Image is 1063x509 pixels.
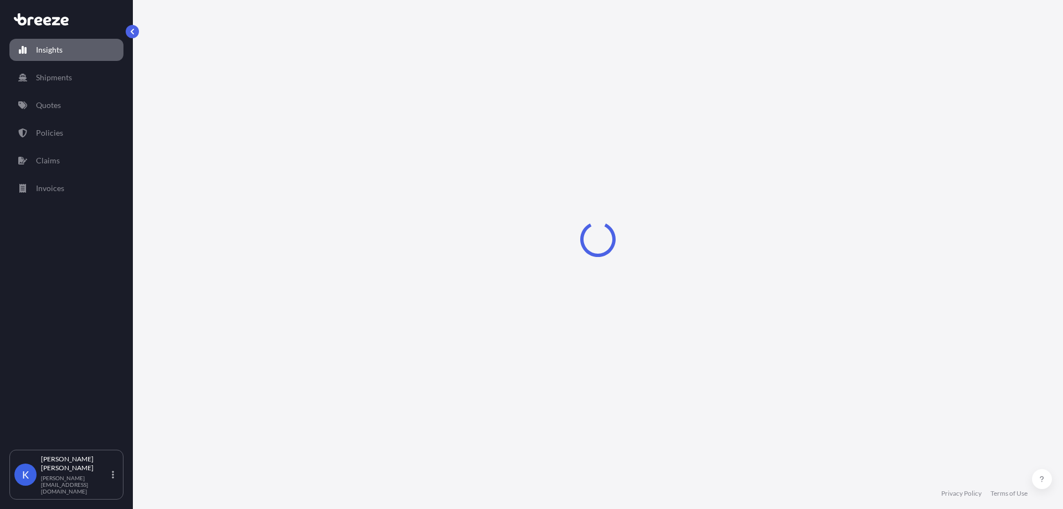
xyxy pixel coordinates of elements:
[9,39,123,61] a: Insights
[36,44,63,55] p: Insights
[36,127,63,138] p: Policies
[941,489,982,498] a: Privacy Policy
[990,489,1028,498] a: Terms of Use
[36,183,64,194] p: Invoices
[36,100,61,111] p: Quotes
[41,475,110,495] p: [PERSON_NAME][EMAIL_ADDRESS][DOMAIN_NAME]
[22,469,29,480] span: K
[36,72,72,83] p: Shipments
[9,122,123,144] a: Policies
[9,177,123,199] a: Invoices
[36,155,60,166] p: Claims
[9,66,123,89] a: Shipments
[9,94,123,116] a: Quotes
[41,455,110,472] p: [PERSON_NAME] [PERSON_NAME]
[9,150,123,172] a: Claims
